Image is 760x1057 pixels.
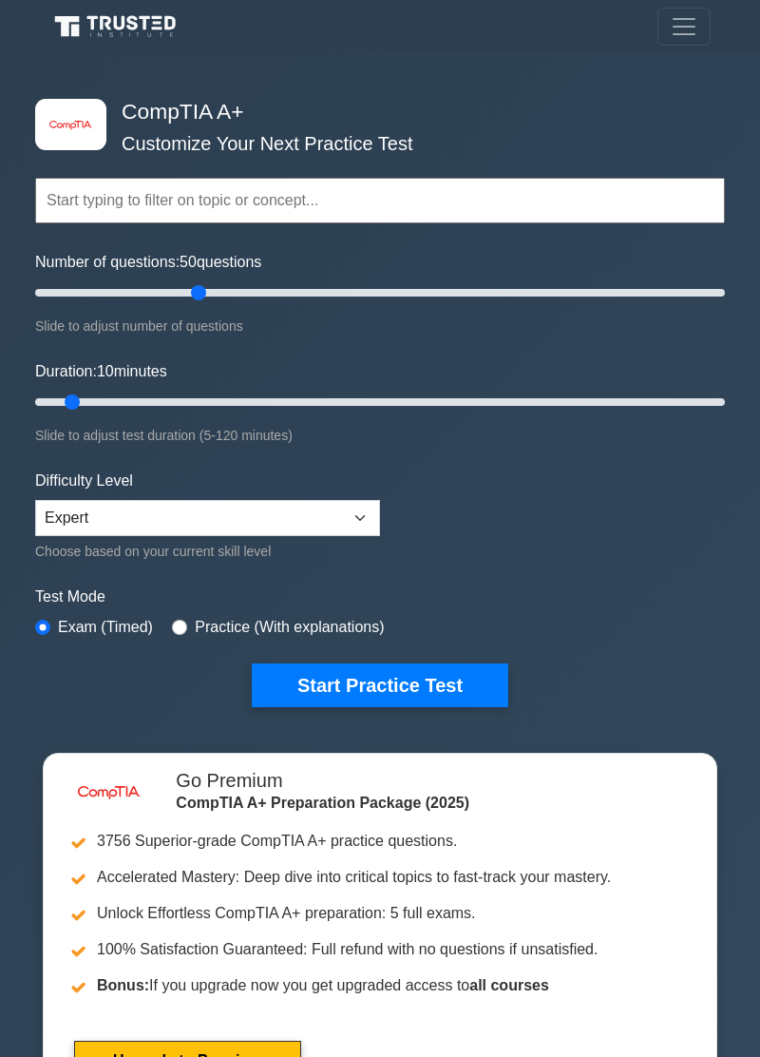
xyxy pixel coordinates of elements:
label: Exam (Timed) [58,616,153,639]
label: Practice (With explanations) [195,616,384,639]
label: Duration: minutes [35,360,167,383]
button: Toggle navigation [657,8,711,46]
span: 10 [97,363,114,379]
label: Difficulty Level [35,470,133,492]
input: Start typing to filter on topic or concept... [35,178,725,223]
div: Choose based on your current skill level [35,540,380,563]
div: Slide to adjust test duration (5-120 minutes) [35,424,725,447]
label: Test Mode [35,586,725,608]
button: Start Practice Test [252,663,508,707]
label: Number of questions: questions [35,251,261,274]
span: 50 [180,254,197,270]
div: Slide to adjust number of questions [35,315,725,337]
h4: CompTIA A+ [114,99,632,125]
